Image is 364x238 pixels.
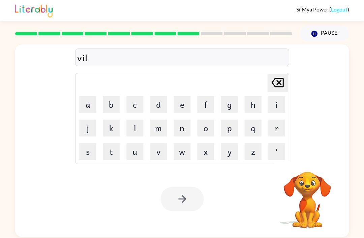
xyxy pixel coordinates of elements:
[296,6,329,12] span: Si'Mya Power
[174,96,190,113] button: e
[79,96,96,113] button: a
[221,96,238,113] button: g
[103,96,120,113] button: b
[103,120,120,136] button: k
[150,120,167,136] button: m
[79,143,96,160] button: s
[79,120,96,136] button: j
[268,143,285,160] button: '
[221,143,238,160] button: y
[197,143,214,160] button: x
[300,26,349,41] button: Pause
[150,143,167,160] button: v
[150,96,167,113] button: d
[221,120,238,136] button: p
[126,96,143,113] button: c
[331,6,347,12] a: Logout
[268,120,285,136] button: r
[244,96,261,113] button: h
[244,120,261,136] button: q
[126,143,143,160] button: u
[174,143,190,160] button: w
[197,96,214,113] button: f
[103,143,120,160] button: t
[197,120,214,136] button: o
[77,50,287,65] div: vil
[244,143,261,160] button: z
[15,3,53,18] img: Literably
[296,6,349,12] div: ( )
[174,120,190,136] button: n
[273,161,341,229] video: Your browser must support playing .mp4 files to use Literably. Please try using another browser.
[268,96,285,113] button: i
[126,120,143,136] button: l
